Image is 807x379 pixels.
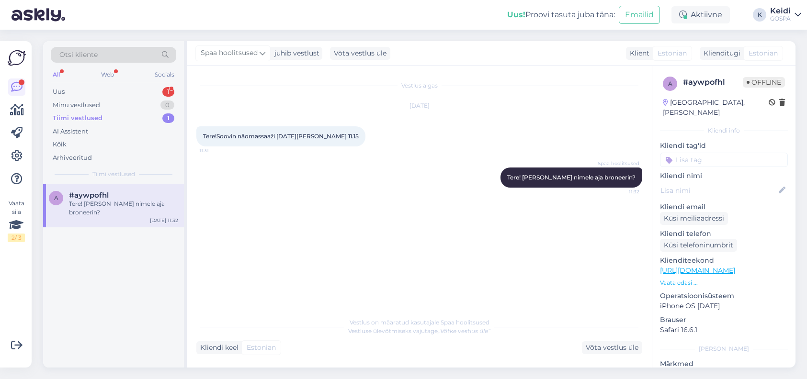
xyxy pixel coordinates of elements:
[660,171,788,181] p: Kliendi nimi
[668,80,672,87] span: a
[53,87,65,97] div: Uus
[196,81,642,90] div: Vestlus algas
[330,47,390,60] div: Võta vestlus üle
[753,8,766,22] div: K
[196,101,642,110] div: [DATE]
[160,100,174,110] div: 0
[660,212,728,225] div: Küsi meiliaadressi
[53,113,102,123] div: Tiimi vestlused
[53,100,100,110] div: Minu vestlused
[660,256,788,266] p: Klienditeekond
[54,194,58,201] span: a
[53,140,67,149] div: Kõik
[201,48,258,58] span: Spaa hoolitsused
[660,315,788,325] p: Brauser
[598,160,639,167] span: Spaa hoolitsused
[92,170,135,178] span: Tiimi vestlused
[199,147,235,154] span: 11:31
[69,200,178,217] div: Tere! [PERSON_NAME] nimele aja broneerin?
[247,343,276,353] span: Estonian
[743,77,785,88] span: Offline
[671,6,730,23] div: Aktiivne
[660,301,788,311] p: iPhone OS [DATE]
[660,279,788,287] p: Vaata edasi ...
[660,202,788,212] p: Kliendi email
[660,153,788,167] input: Lisa tag
[582,341,642,354] div: Võta vestlus üle
[660,141,788,151] p: Kliendi tag'id
[8,234,25,242] div: 2 / 3
[8,49,26,67] img: Askly Logo
[162,113,174,123] div: 1
[660,126,788,135] div: Kliendi info
[619,6,660,24] button: Emailid
[660,345,788,353] div: [PERSON_NAME]
[660,325,788,335] p: Safari 16.6.1
[53,127,88,136] div: AI Assistent
[438,327,490,334] i: „Võtke vestlus üle”
[683,77,743,88] div: # aywpofhl
[51,68,62,81] div: All
[59,50,98,60] span: Otsi kliente
[749,48,778,58] span: Estonian
[700,48,740,58] div: Klienditugi
[99,68,116,81] div: Web
[626,48,649,58] div: Klient
[770,7,791,15] div: Keidi
[150,217,178,224] div: [DATE] 11:32
[660,266,735,275] a: [URL][DOMAIN_NAME]
[507,174,636,181] span: Tere! [PERSON_NAME] nimele aja broneerin?
[660,239,737,252] div: Küsi telefoninumbrit
[660,185,777,196] input: Lisa nimi
[153,68,176,81] div: Socials
[507,9,615,21] div: Proovi tasuta juba täna:
[507,10,525,19] b: Uus!
[53,153,92,163] div: Arhiveeritud
[69,191,109,200] span: #aywpofhl
[162,87,174,97] div: 1
[196,343,239,353] div: Kliendi keel
[203,133,359,140] span: Tere!Soovin näomassaaži [DATE][PERSON_NAME] 11.15
[660,359,788,369] p: Märkmed
[658,48,687,58] span: Estonian
[660,229,788,239] p: Kliendi telefon
[663,98,769,118] div: [GEOGRAPHIC_DATA], [PERSON_NAME]
[660,291,788,301] p: Operatsioonisüsteem
[770,15,791,22] div: GOSPA
[350,319,489,326] span: Vestlus on määratud kasutajale Spaa hoolitsused
[603,188,639,195] span: 11:32
[8,199,25,242] div: Vaata siia
[770,7,801,22] a: KeidiGOSPA
[348,327,490,334] span: Vestluse ülevõtmiseks vajutage
[271,48,319,58] div: juhib vestlust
